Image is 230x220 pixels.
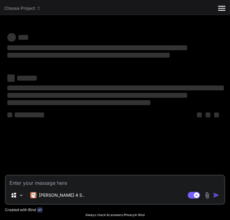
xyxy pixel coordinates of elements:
[7,74,15,82] span: ‌
[124,213,135,217] span: Privacy
[7,112,12,117] span: ‌
[7,85,224,90] span: ‌
[17,76,37,81] span: ‌
[204,192,211,199] img: attachment
[7,33,16,42] span: ‌
[18,35,28,40] span: ‌
[214,112,219,117] span: ‌
[205,112,210,117] span: ‌
[39,192,85,198] p: [PERSON_NAME] 4 S..
[7,53,170,58] span: ‌
[19,193,24,198] img: Pick Models
[37,207,43,213] img: bind-logo
[7,45,187,50] span: ‌
[7,100,150,105] span: ‌
[30,192,36,198] img: Claude 4 Sonnet
[5,207,36,212] p: Created with Bind
[7,93,187,98] span: ‌
[197,112,202,117] span: ‌
[15,112,44,117] span: ‌
[5,213,225,217] p: Always check its answers. in Bind
[213,192,219,198] img: icon
[4,5,41,11] span: Choose Project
